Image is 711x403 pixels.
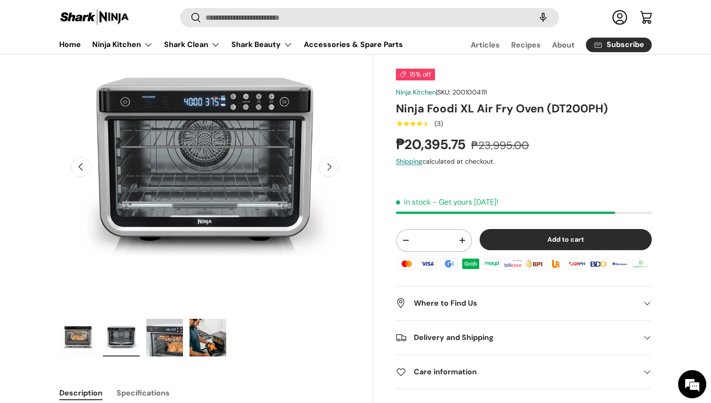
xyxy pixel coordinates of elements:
img: gcash [439,257,459,271]
span: 15% off [396,69,435,80]
a: Shipping [396,157,422,166]
img: grabpay [460,257,481,271]
div: Minimize live chat window [154,5,177,27]
div: Leave a message [49,53,158,65]
img: metrobank [609,257,630,271]
img: bpi [524,257,545,271]
summary: Shark Clean [158,35,226,54]
span: We are offline. Please leave us a message. [20,119,164,213]
a: Articles [471,36,500,54]
nav: Primary [59,35,403,54]
span: SKU: [437,88,450,96]
span: In stock [396,197,431,207]
strong: ₱20,395.75 [396,136,468,153]
img: master [396,257,417,271]
img: ninja-foodi-xl-air-fry-oven-with-sample-food-content-full-view-sharkninja-philippines [60,319,96,356]
p: - Get yours [DATE]! [433,197,498,207]
a: About [552,36,575,54]
s: ₱23,995.00 [471,138,529,152]
a: Home [59,35,81,54]
media-gallery: Gallery Viewer [59,22,350,360]
img: maya [482,257,502,271]
a: Accessories & Spare Parts [304,35,403,54]
summary: Where to Find Us [396,286,652,320]
img: visa [418,257,438,271]
img: a-guy-enjoying-his-freshly-cooked-food-with-ninja-foodi-xl-air-fry-oven-view-sharkninja-philippines [190,319,226,356]
a: Recipes [511,36,541,54]
h1: Ninja Foodi XL Air Fry Oven (DT200PH) [396,101,652,116]
a: Ninja Kitchen [396,88,436,96]
div: calculated at checkout. [396,157,652,166]
textarea: Type your message and click 'Submit' [5,257,179,290]
h2: Care information [396,366,637,378]
em: Submit [138,290,171,302]
span: | [436,88,487,96]
img: qrph [567,257,587,271]
div: 4.33 out of 5.0 stars [396,119,429,128]
h2: Delivery and Shipping [396,332,637,343]
img: ninja-foodi-xl-air-fry-oven-power-on-mode-full-view-sharkninja-philippines [103,319,140,356]
speech-search-button: Search by voice [528,8,558,28]
a: Subscribe [586,38,652,52]
span: 2001004111 [452,88,487,96]
button: Add to cart [480,229,652,250]
h2: Where to Find Us [396,298,637,309]
summary: Ninja Kitchen [87,35,158,54]
img: ubp [545,257,566,271]
summary: Care information [396,355,652,389]
summary: Shark Beauty [226,35,298,54]
img: Shark Ninja Philippines [59,8,130,27]
img: ninja-foodi-xl-air-fry-oven-with-sample-food-contents-zoom-view-sharkninja-philippines [146,319,183,356]
summary: Delivery and Shipping [396,321,652,355]
img: landbank [631,257,651,271]
span: Subscribe [607,41,644,49]
nav: Secondary [448,35,652,54]
div: (3) [434,120,443,127]
span: ★★★★★ [396,119,429,128]
img: billease [503,257,523,271]
img: bdo [588,257,608,271]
